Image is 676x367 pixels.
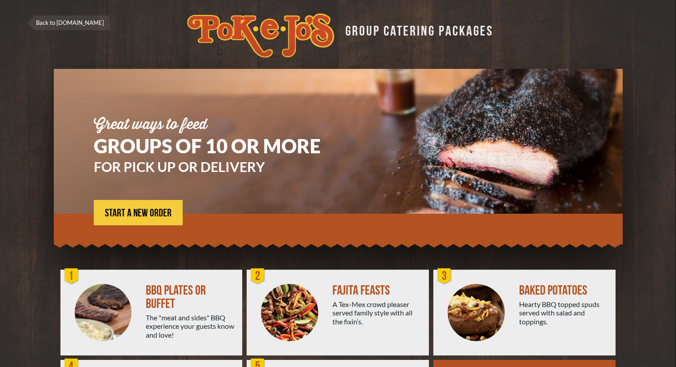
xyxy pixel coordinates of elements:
div: BAKED POTATOES [519,284,608,297]
div: A Tex-Mex crowd pleaser served family style with all the fixin’s. [332,300,422,326]
h3: FOR PICK UP OR DELIVERY [94,160,347,173]
h1: GROUPS OF 10 OR MORE [94,136,347,156]
div: Great ways to feed [94,118,347,132]
div: 3 [436,267,453,285]
div: The "meat and sides" BBQ experience your guests know and love! [146,313,235,339]
div: BBQ PLATES OR BUFFET [146,284,235,311]
a: Back to [DOMAIN_NAME] [27,16,109,30]
span: START A NEW ORDER [105,208,172,219]
div: GROUP CATERING PACKAGES [339,20,493,38]
div: 2 [249,267,267,285]
div: Hearty BBQ topped spuds served with salad and toppings. [519,300,608,326]
a: START A NEW ORDER [94,200,183,225]
img: PEJ-Baked-Potato.png [448,284,505,341]
img: PEJ-Fajitas.png [261,284,318,341]
div: FAJITA FEASTS [332,284,422,297]
div: 1 [63,267,80,285]
img: PEJ-BBQ-Buffet.png [75,284,132,341]
img: logo.svg [187,13,334,58]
